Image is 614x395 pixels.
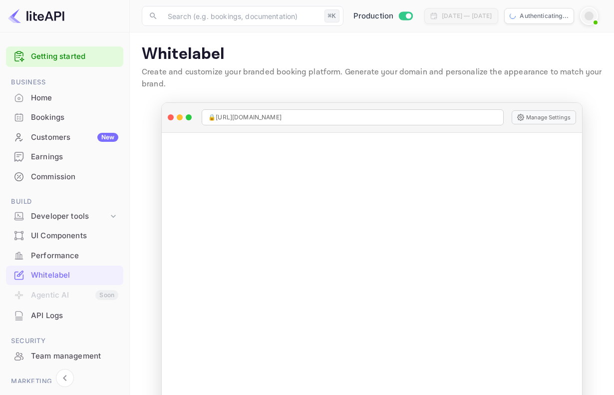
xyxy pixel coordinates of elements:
[6,77,123,88] span: Business
[6,347,123,366] div: Team management
[6,226,123,245] a: UI Components
[8,8,64,24] img: LiteAPI logo
[142,44,602,64] p: Whitelabel
[97,133,118,142] div: New
[6,266,123,285] div: Whitelabel
[512,110,576,124] button: Manage Settings
[142,66,602,90] p: Create and customize your branded booking platform. Generate your domain and personalize the appe...
[31,171,118,183] div: Commission
[6,88,123,107] a: Home
[31,351,118,362] div: Team management
[6,266,123,284] a: Whitelabel
[56,369,74,387] button: Collapse navigation
[6,46,123,67] div: Getting started
[6,88,123,108] div: Home
[6,128,123,147] div: CustomersNew
[31,211,108,222] div: Developer tools
[31,151,118,163] div: Earnings
[324,9,339,22] div: ⌘K
[6,167,123,186] a: Commission
[6,108,123,126] a: Bookings
[6,246,123,265] a: Performance
[31,270,118,281] div: Whitelabel
[6,306,123,325] a: API Logs
[208,113,282,122] span: 🔒 [URL][DOMAIN_NAME]
[31,51,118,62] a: Getting started
[6,147,123,166] a: Earnings
[31,132,118,143] div: Customers
[6,147,123,167] div: Earnings
[6,208,123,225] div: Developer tools
[353,10,394,22] span: Production
[6,347,123,365] a: Team management
[520,11,569,20] p: Authenticating...
[6,108,123,127] div: Bookings
[442,11,492,20] div: [DATE] — [DATE]
[6,376,123,387] span: Marketing
[31,310,118,322] div: API Logs
[31,112,118,123] div: Bookings
[162,6,320,26] input: Search (e.g. bookings, documentation)
[6,246,123,266] div: Performance
[6,196,123,207] span: Build
[349,10,417,22] div: Switch to Sandbox mode
[6,336,123,347] span: Security
[6,128,123,146] a: CustomersNew
[31,250,118,262] div: Performance
[6,167,123,187] div: Commission
[31,230,118,242] div: UI Components
[31,92,118,104] div: Home
[6,226,123,246] div: UI Components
